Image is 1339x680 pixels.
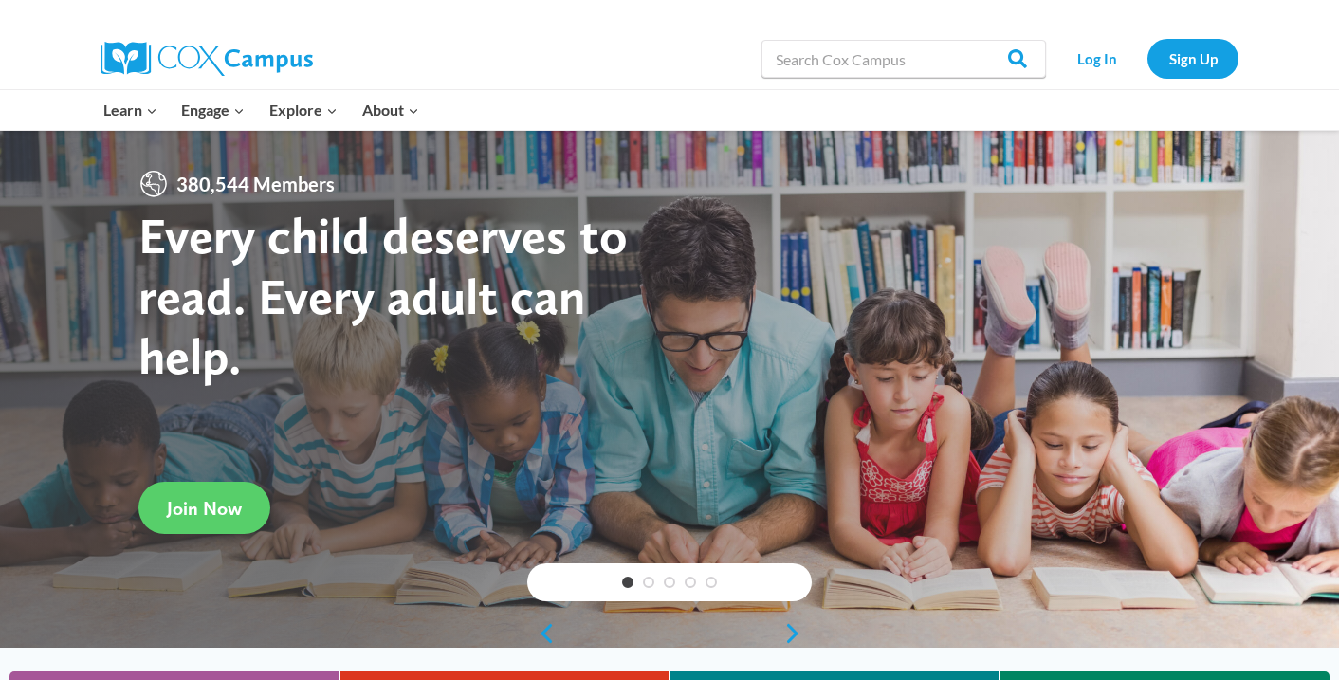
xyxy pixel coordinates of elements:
[101,42,313,76] img: Cox Campus
[169,169,342,199] span: 380,544 Members
[685,577,696,588] a: 4
[706,577,717,588] a: 5
[181,98,245,122] span: Engage
[783,622,812,645] a: next
[1055,39,1138,78] a: Log In
[103,98,157,122] span: Learn
[622,577,633,588] a: 1
[761,40,1046,78] input: Search Cox Campus
[138,482,270,534] a: Join Now
[643,577,654,588] a: 2
[138,205,628,386] strong: Every child deserves to read. Every adult can help.
[527,622,556,645] a: previous
[527,615,812,652] div: content slider buttons
[167,497,242,520] span: Join Now
[664,577,675,588] a: 3
[362,98,419,122] span: About
[1147,39,1238,78] a: Sign Up
[91,90,431,130] nav: Primary Navigation
[269,98,338,122] span: Explore
[1055,39,1238,78] nav: Secondary Navigation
